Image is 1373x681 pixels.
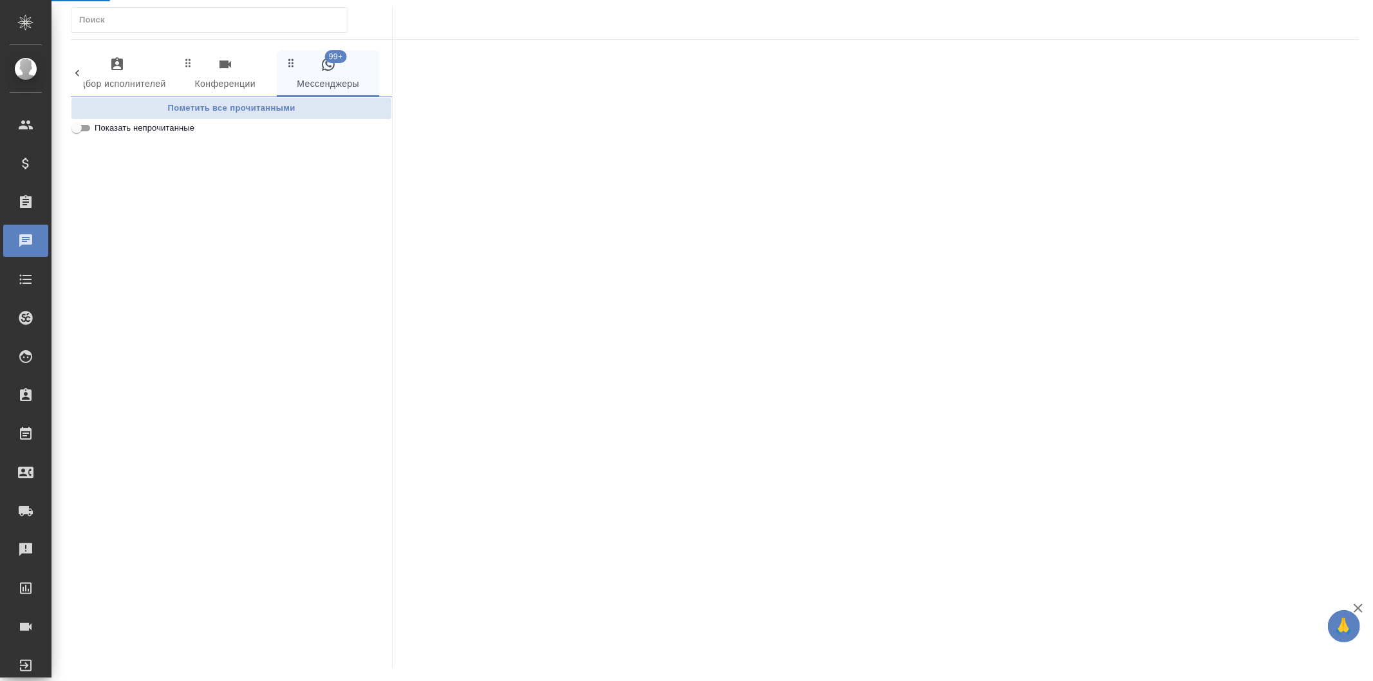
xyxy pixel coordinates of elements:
[79,11,348,29] input: Поиск
[95,122,194,135] span: Показать непрочитанные
[78,101,385,116] span: Пометить все прочитанными
[71,97,392,120] button: Пометить все прочитанными
[325,50,347,63] span: 99+
[285,57,297,69] svg: Зажми и перетащи, чтобы поменять порядок вкладок
[285,57,372,92] span: Мессенджеры
[68,57,166,92] span: Подбор исполнителей
[182,57,194,69] svg: Зажми и перетащи, чтобы поменять порядок вкладок
[1333,613,1355,640] span: 🙏
[182,57,269,92] span: Конференции
[1328,610,1360,642] button: 🙏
